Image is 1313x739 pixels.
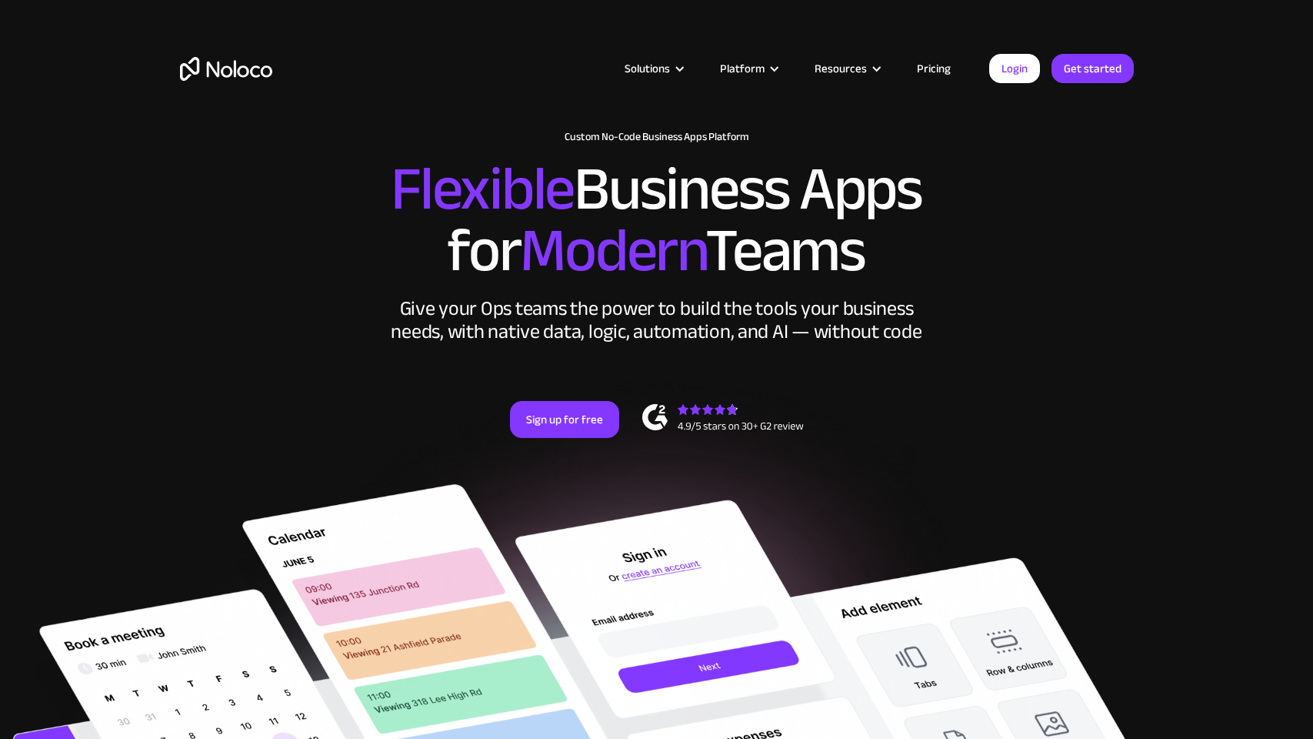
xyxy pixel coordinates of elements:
[180,159,1134,282] h2: Business Apps for Teams
[520,193,705,308] span: Modern
[388,297,926,343] div: Give your Ops teams the power to build the tools your business needs, with native data, logic, au...
[989,54,1040,83] a: Login
[898,59,970,79] a: Pricing
[625,59,670,79] div: Solutions
[815,59,867,79] div: Resources
[180,57,272,81] a: home
[795,59,898,79] div: Resources
[605,59,701,79] div: Solutions
[701,59,795,79] div: Platform
[1051,54,1134,83] a: Get started
[510,401,619,438] a: Sign up for free
[391,132,574,246] span: Flexible
[720,59,765,79] div: Platform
